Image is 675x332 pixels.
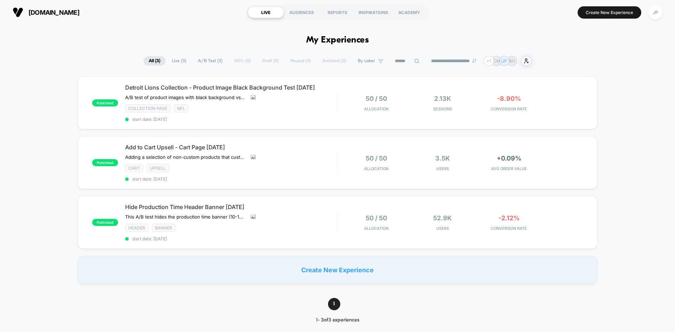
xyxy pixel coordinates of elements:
[284,7,320,18] div: AUDIENCES
[92,219,118,226] span: published
[477,106,540,111] span: CONVERSION RATE
[366,155,387,162] span: 50 / 50
[320,7,355,18] div: REPORTS
[152,224,175,232] span: Banner
[125,95,245,100] span: A/B test of product images with black background vs control.Goal(s): Improve adds to cart, conver...
[92,99,118,106] span: published
[435,155,450,162] span: 3.5k
[411,226,474,231] span: Users
[304,317,372,323] div: 1 - 3 of 3 experiences
[364,106,388,111] span: Allocation
[125,154,245,160] span: Adding a selection of non-custom products that customers can add to their cart while on the Cart ...
[499,214,520,222] span: -2.12%
[497,95,521,102] span: -8.90%
[248,7,284,18] div: LIVE
[484,56,494,66] div: + 1
[125,176,337,182] span: start date: [DATE]
[477,166,540,171] span: AVG ORDER VALUE
[125,117,337,122] span: start date: [DATE]
[391,7,427,18] div: ACADEMY
[78,256,597,284] div: Create New Experience
[92,159,118,166] span: published
[125,144,337,151] span: Add to Cart Upsell - Cart Page [DATE]
[472,59,476,63] img: end
[125,224,148,232] span: Header
[11,7,82,18] button: [DOMAIN_NAME]
[174,104,188,112] span: NFL
[125,164,143,172] span: Cart
[411,166,474,171] span: Users
[143,56,166,66] span: All ( 3 )
[125,214,245,220] span: This A/B test hides the production time banner (10-14 days) in the global header of the website. ...
[366,214,387,222] span: 50 / 50
[434,95,451,102] span: 2.13k
[647,5,664,20] button: JP
[125,104,171,112] span: Collection Page
[125,84,337,91] span: Detroit Lions Collection - Product Image Black Background Test [DATE]
[364,226,388,231] span: Allocation
[355,7,391,18] div: INSPIRATIONS
[366,95,387,102] span: 50 / 50
[411,106,474,111] span: Sessions
[502,58,507,64] p: JP
[493,58,500,64] p: CM
[509,58,515,64] p: BH
[306,35,369,45] h1: My Experiences
[125,236,337,241] span: start date: [DATE]
[328,298,340,310] span: 1
[358,58,375,64] span: By Label
[147,164,169,172] span: Upsell
[649,6,662,19] div: JP
[497,155,521,162] span: +0.09%
[433,214,452,222] span: 52.9k
[578,6,641,19] button: Create New Experience
[13,7,23,18] img: Visually logo
[477,226,540,231] span: CONVERSION RATE
[28,9,79,16] span: [DOMAIN_NAME]
[364,166,388,171] span: Allocation
[167,56,192,66] span: Live ( 3 )
[193,56,228,66] span: A/B Test ( 3 )
[125,203,337,210] span: Hide Production Time Header Banner [DATE]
